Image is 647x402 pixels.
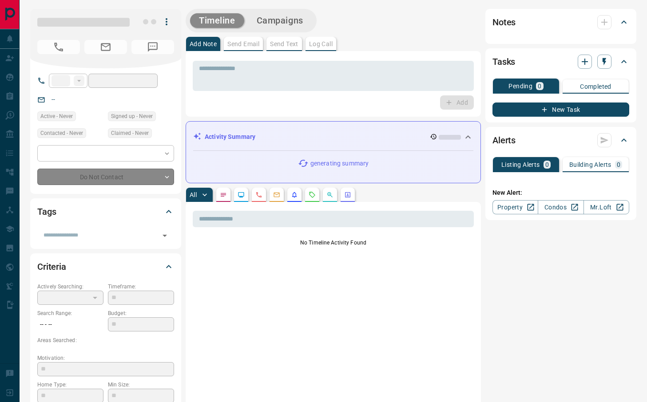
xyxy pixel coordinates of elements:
[131,40,174,54] span: No Number
[501,162,540,168] p: Listing Alerts
[37,309,103,317] p: Search Range:
[190,192,197,198] p: All
[40,129,83,138] span: Contacted - Never
[193,239,474,247] p: No Timeline Activity Found
[545,162,549,168] p: 0
[37,205,56,219] h2: Tags
[508,83,532,89] p: Pending
[492,133,516,147] h2: Alerts
[220,191,227,198] svg: Notes
[111,129,149,138] span: Claimed - Never
[52,96,55,103] a: --
[37,256,174,277] div: Criteria
[326,191,333,198] svg: Opportunities
[108,283,174,291] p: Timeframe:
[492,51,629,72] div: Tasks
[111,112,153,121] span: Signed up - Never
[344,191,351,198] svg: Agent Actions
[492,130,629,151] div: Alerts
[190,41,217,47] p: Add Note
[205,132,255,142] p: Activity Summary
[492,12,629,33] div: Notes
[37,169,174,185] div: Do Not Contact
[37,201,174,222] div: Tags
[37,40,80,54] span: No Number
[617,162,620,168] p: 0
[37,354,174,362] p: Motivation:
[248,13,312,28] button: Campaigns
[108,309,174,317] p: Budget:
[291,191,298,198] svg: Listing Alerts
[190,13,244,28] button: Timeline
[310,159,369,168] p: generating summary
[37,317,103,332] p: -- - --
[255,191,262,198] svg: Calls
[159,229,171,242] button: Open
[40,112,73,121] span: Active - Never
[492,102,629,117] button: New Task
[37,260,66,274] h2: Criteria
[580,83,611,90] p: Completed
[238,191,245,198] svg: Lead Browsing Activity
[492,188,629,197] p: New Alert:
[492,200,538,214] a: Property
[37,283,103,291] p: Actively Searching:
[309,191,316,198] svg: Requests
[492,55,515,69] h2: Tasks
[583,200,629,214] a: Mr.Loft
[108,381,174,389] p: Min Size:
[193,129,473,145] div: Activity Summary
[569,162,611,168] p: Building Alerts
[492,15,516,29] h2: Notes
[538,200,583,214] a: Condos
[273,191,280,198] svg: Emails
[37,381,103,389] p: Home Type:
[37,336,174,344] p: Areas Searched:
[84,40,127,54] span: No Email
[538,83,541,89] p: 0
